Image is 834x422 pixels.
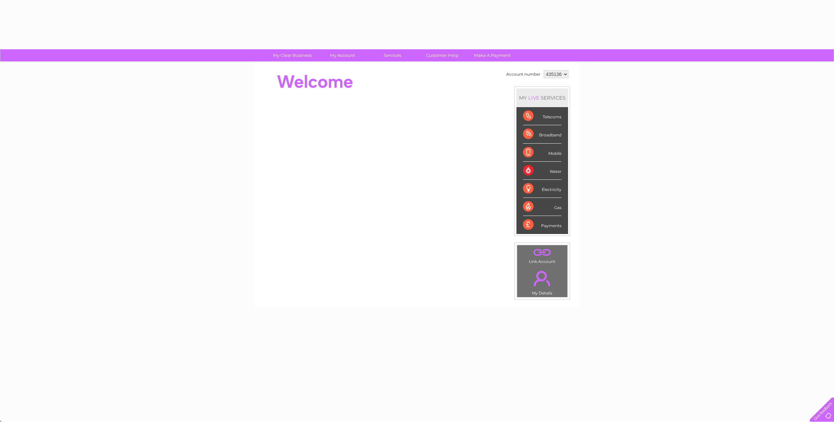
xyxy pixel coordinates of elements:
a: Customer Help [415,49,469,61]
a: Services [365,49,419,61]
div: Mobile [523,144,561,162]
a: . [519,267,566,290]
div: Water [523,162,561,180]
a: My Clear Business [265,49,320,61]
a: Make A Payment [465,49,519,61]
div: Telecoms [523,107,561,125]
a: My Account [315,49,369,61]
div: Payments [523,216,561,234]
div: MY SERVICES [516,88,568,107]
td: Account number [505,69,542,80]
div: Gas [523,198,561,216]
td: Link Account [517,245,568,266]
div: Electricity [523,180,561,198]
td: My Details [517,265,568,297]
div: LIVE [527,95,541,101]
a: . [519,247,566,258]
div: Broadband [523,125,561,143]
